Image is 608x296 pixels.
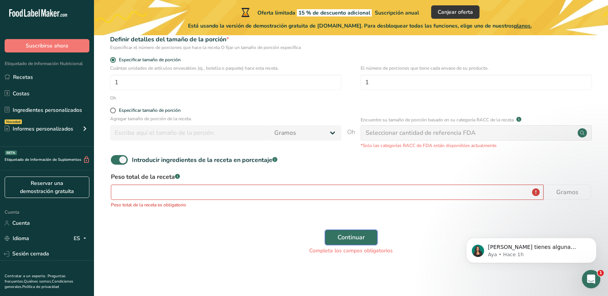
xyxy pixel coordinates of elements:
[111,202,186,208] font: Peso total de la receta es obligatorio
[13,90,30,97] font: Costas
[5,157,81,162] font: Etiquetado de Información de Suplementos
[347,128,355,136] font: Oh
[13,235,29,242] font: Idioma
[24,279,52,284] a: Quiénes somos.
[5,279,73,289] a: Condiciones generales.
[13,106,82,114] font: Ingredientes personalizados
[325,230,377,245] button: Continuar
[110,35,226,44] font: Definir detalles del tamaño de la porción
[5,61,83,67] font: Etiquetado de Información Nutricional
[514,22,532,29] font: planos.
[188,22,514,29] font: Está usando la versión de demostración gratuita de [DOMAIN_NAME]. Para desbloquear todas las func...
[361,142,496,149] font: *Solo las categorías RACC de FDA están disponibles actualmente
[431,5,479,19] button: Canjear oferta
[26,42,68,49] font: Suscribirse ahora
[438,8,473,16] font: Canjear oferta
[13,125,73,132] font: Informes personalizados
[110,44,301,51] font: Especificar el número de porciones que hace la receta O fijar un tamaño de porción específica
[110,65,278,71] font: Cuántas unidades de artículos envasables (ej., botella o paquete) hace esta receta.
[5,209,19,215] font: Cuenta
[132,156,272,164] font: Introducir ingredientes de la receta en porcentaje
[6,119,20,124] font: Novedad
[111,173,175,181] font: Peso total de la receta
[257,9,295,16] font: Oferta limitada
[13,74,33,81] font: Recetas
[455,222,608,275] iframe: Mensaje de notificaciones del intercomunicador
[556,188,578,196] font: Gramos
[599,270,602,275] font: 1
[375,9,419,16] font: Suscripción anual
[5,273,46,279] a: Contratar a un experto.
[119,57,181,63] font: Especificar tamaño de porción
[338,233,365,242] font: Continuar
[5,177,89,198] a: Reservar una demostración gratuita
[582,270,600,288] iframe: Chat en vivo de Intercom
[361,117,515,123] font: Encuentre su tamaño de porción basado en su categoría RACC de la receta.
[110,116,192,122] font: Agregar tamaño de porción de la receta.
[110,95,116,101] font: Oh
[12,250,49,257] font: Sesión cerrada
[22,284,59,289] a: Política de privacidad
[12,219,30,227] font: Cuenta
[110,125,270,141] input: Escribe aquí el tamaño de la porción.
[119,107,181,113] font: Especificar tamaño de porción
[309,247,393,254] font: Completa los campos obligatorios
[5,39,89,52] button: Suscribirse ahora
[74,235,80,242] font: ES
[366,129,476,137] font: Seleccionar cantidad de referencia FDA
[361,65,489,71] font: El número de porciones que tiene cada envase de su producto.
[20,180,74,195] font: Reservar una demostración gratuita
[298,9,370,16] font: 15 % de descuento adicional
[5,273,66,284] a: Preguntas frecuentes.
[544,185,591,200] button: Gramos
[7,150,15,155] font: BETA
